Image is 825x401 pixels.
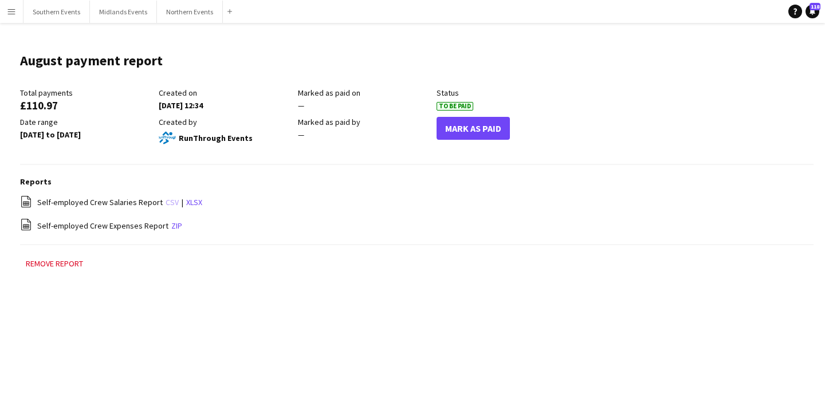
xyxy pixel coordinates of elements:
[298,100,304,111] span: —
[810,3,820,10] span: 118
[298,117,431,127] div: Marked as paid by
[37,197,163,207] span: Self-employed Crew Salaries Report
[20,88,153,98] div: Total payments
[20,176,814,187] h3: Reports
[437,88,569,98] div: Status
[171,221,182,231] a: zip
[806,5,819,18] a: 118
[166,197,179,207] a: csv
[159,117,292,127] div: Created by
[20,129,153,140] div: [DATE] to [DATE]
[159,88,292,98] div: Created on
[90,1,157,23] button: Midlands Events
[298,129,304,140] span: —
[20,117,153,127] div: Date range
[157,1,223,23] button: Northern Events
[159,129,292,147] div: RunThrough Events
[20,100,153,111] div: £110.97
[437,102,473,111] span: To Be Paid
[20,52,163,69] h1: August payment report
[186,197,202,207] a: xlsx
[20,257,89,270] button: Remove report
[437,117,510,140] button: Mark As Paid
[37,221,168,231] span: Self-employed Crew Expenses Report
[298,88,431,98] div: Marked as paid on
[159,100,292,111] div: [DATE] 12:34
[20,195,814,210] div: |
[23,1,90,23] button: Southern Events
